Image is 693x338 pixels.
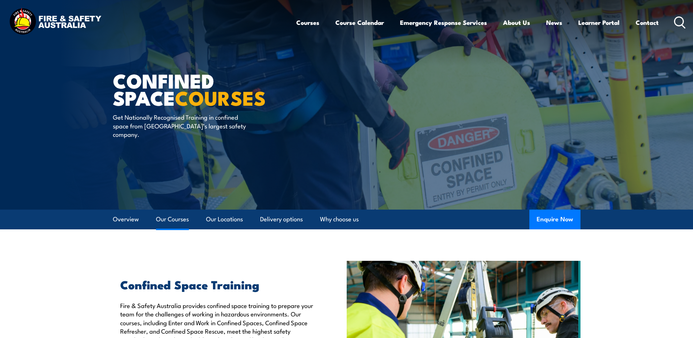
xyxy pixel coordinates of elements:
a: Our Courses [156,210,189,229]
a: Courses [296,13,319,32]
h1: Confined Space [113,72,293,106]
a: Delivery options [260,210,303,229]
button: Enquire Now [529,210,580,229]
a: Contact [636,13,659,32]
a: Our Locations [206,210,243,229]
a: Emergency Response Services [400,13,487,32]
a: Overview [113,210,139,229]
strong: COURSES [175,82,266,112]
a: Learner Portal [578,13,620,32]
a: About Us [503,13,530,32]
p: Get Nationally Recognised Training in confined space from [GEOGRAPHIC_DATA]’s largest safety comp... [113,113,246,138]
a: News [546,13,562,32]
a: Why choose us [320,210,359,229]
a: Course Calendar [335,13,384,32]
h2: Confined Space Training [120,279,313,289]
